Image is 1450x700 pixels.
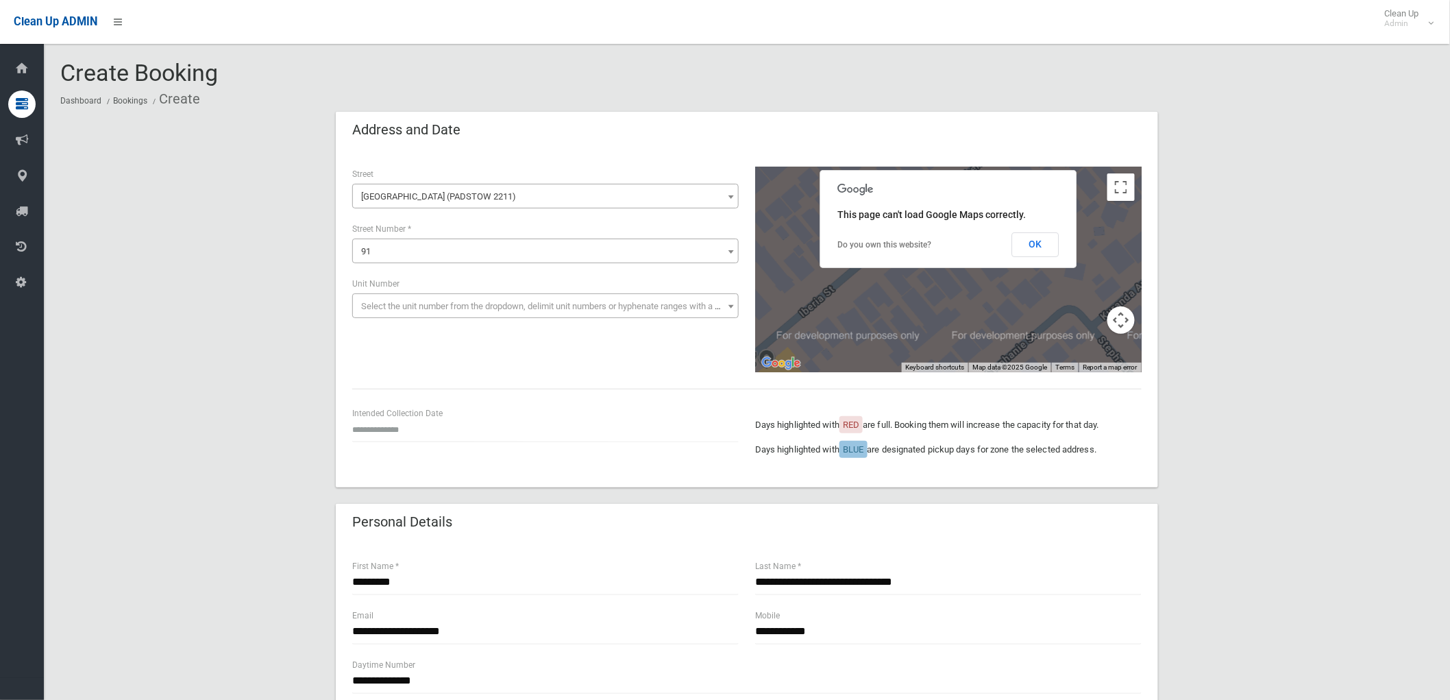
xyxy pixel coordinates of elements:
p: Days highlighted with are designated pickup days for zone the selected address. [755,442,1142,458]
header: Personal Details [336,509,469,535]
span: Iberia Street (PADSTOW 2211) [356,187,735,206]
a: Open this area in Google Maps (opens a new window) [759,354,804,372]
button: OK [1012,232,1059,257]
small: Admin [1385,19,1419,29]
span: Clean Up ADMIN [14,15,97,28]
span: Create Booking [60,59,218,86]
span: 91 [361,246,371,256]
span: 91 [356,242,735,261]
img: Google [759,354,804,372]
span: RED [843,420,859,430]
span: Select the unit number from the dropdown, delimit unit numbers or hyphenate ranges with a comma [361,301,744,311]
a: Report a map error [1083,363,1138,371]
button: Toggle fullscreen view [1107,173,1135,201]
span: Map data ©2025 Google [972,363,1047,371]
span: BLUE [843,444,863,455]
a: Terms (opens in new tab) [1055,363,1074,371]
p: Days highlighted with are full. Booking them will increase the capacity for that day. [755,417,1142,433]
span: Clean Up [1378,8,1433,29]
a: Dashboard [60,96,101,106]
header: Address and Date [336,117,477,143]
span: 91 [352,239,739,263]
button: Keyboard shortcuts [905,363,964,372]
li: Create [149,86,200,112]
span: This page can't load Google Maps correctly. [838,209,1027,220]
a: Do you own this website? [838,240,932,250]
a: Bookings [113,96,147,106]
button: Map camera controls [1107,306,1135,334]
span: Iberia Street (PADSTOW 2211) [352,184,739,208]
